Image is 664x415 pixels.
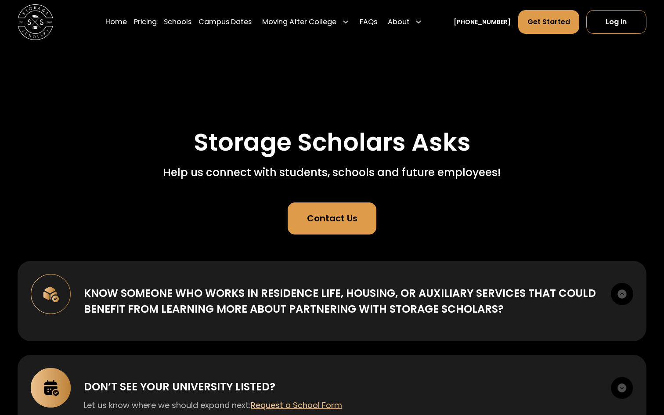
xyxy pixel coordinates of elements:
[105,10,127,34] a: Home
[18,4,53,40] img: Storage Scholars main logo
[259,10,352,34] div: Moving After College
[388,17,410,27] div: About
[251,400,342,411] a: Request a School Form
[384,10,426,34] div: About
[307,212,357,225] div: Contact Us
[198,10,252,34] a: Campus Dates
[84,285,598,317] div: Know someone who works in Residence Life, Housing, or Auxiliary Services that could benefit from ...
[18,4,53,40] a: home
[288,202,376,234] a: Contact Us
[134,10,157,34] a: Pricing
[163,165,501,180] div: Help us connect with students, schools and future employees!
[84,399,598,411] p: Let us know where we should expand next:
[262,17,336,27] div: Moving After College
[518,10,579,34] a: Get Started
[164,10,191,34] a: Schools
[586,10,646,34] a: Log In
[360,10,377,34] a: FAQs
[454,18,511,27] a: [PHONE_NUMBER]
[194,129,471,156] h1: Storage Scholars Asks
[84,379,275,395] div: Don’t see your university listed?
